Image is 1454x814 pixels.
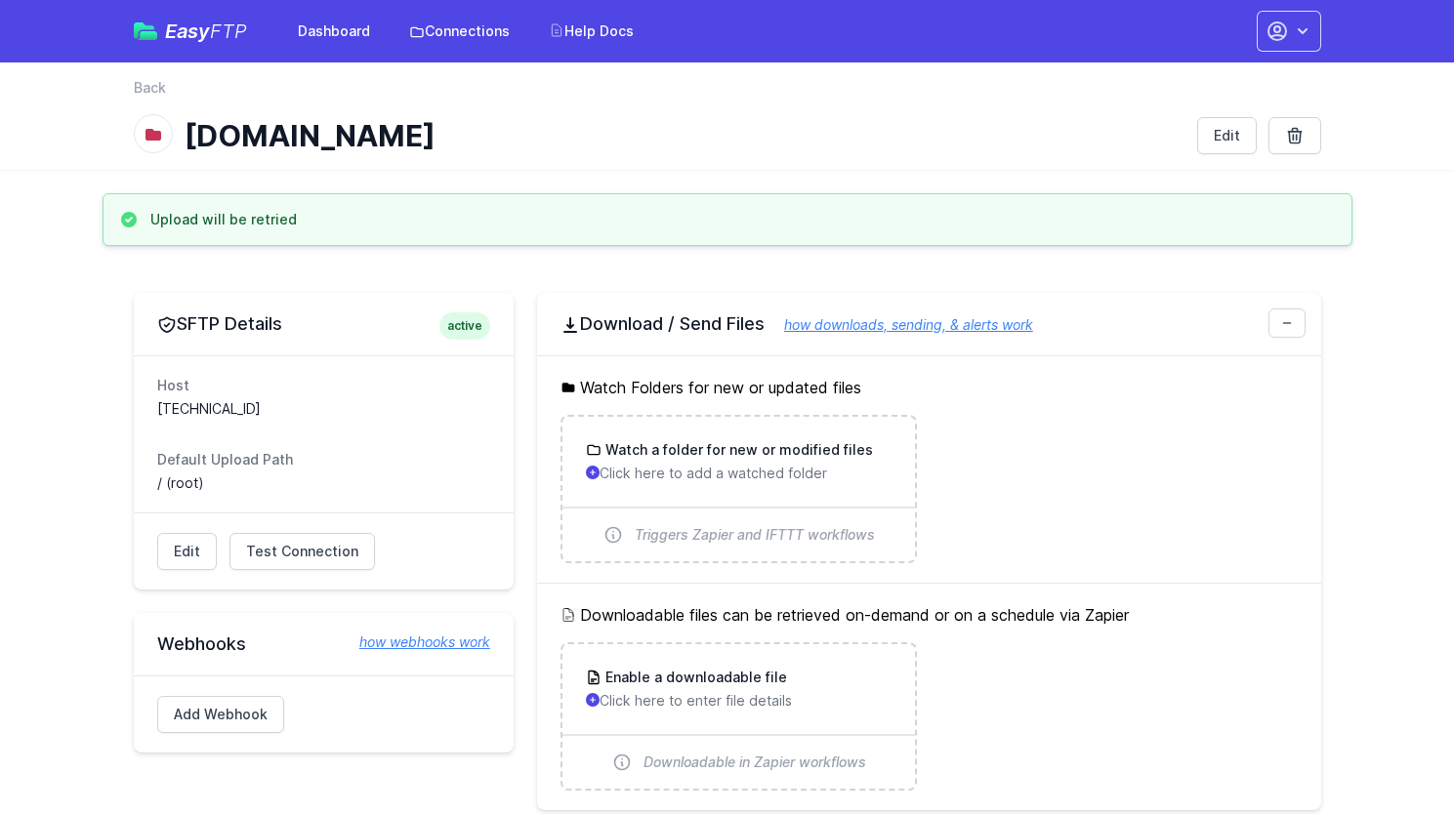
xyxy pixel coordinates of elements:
span: Downloadable in Zapier workflows [644,753,866,772]
a: Connections [397,14,521,49]
nav: Breadcrumb [134,78,1321,109]
h2: Webhooks [157,632,490,656]
a: Back [134,78,166,98]
a: Test Connection [229,533,375,570]
dt: Host [157,376,490,395]
a: Enable a downloadable file Click here to enter file details Downloadable in Zapier workflows [562,644,915,789]
h3: Upload will be retried [150,210,297,229]
a: how webhooks work [340,632,490,652]
a: Add Webhook [157,696,284,733]
a: Help Docs [537,14,645,49]
dt: Default Upload Path [157,450,490,469]
h5: Downloadable files can be retrieved on-demand or on a schedule via Zapier [561,603,1298,627]
h2: Download / Send Files [561,312,1298,336]
p: Click here to add a watched folder [586,464,892,483]
h3: Watch a folder for new or modified files [602,440,873,460]
a: Edit [157,533,217,570]
a: EasyFTP [134,21,247,41]
a: how downloads, sending, & alerts work [765,316,1033,333]
span: Triggers Zapier and IFTTT workflows [635,525,875,545]
span: FTP [210,20,247,43]
span: active [439,312,490,340]
span: Test Connection [246,542,358,561]
dd: [TECHNICAL_ID] [157,399,490,419]
a: Watch a folder for new or modified files Click here to add a watched folder Triggers Zapier and I... [562,417,915,561]
a: Edit [1197,117,1257,154]
h2: SFTP Details [157,312,490,336]
span: Easy [165,21,247,41]
dd: / (root) [157,473,490,493]
a: Dashboard [286,14,382,49]
h3: Enable a downloadable file [602,668,787,687]
img: easyftp_logo.png [134,22,157,40]
h5: Watch Folders for new or updated files [561,376,1298,399]
p: Click here to enter file details [586,691,892,711]
h1: [DOMAIN_NAME] [185,118,1182,153]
